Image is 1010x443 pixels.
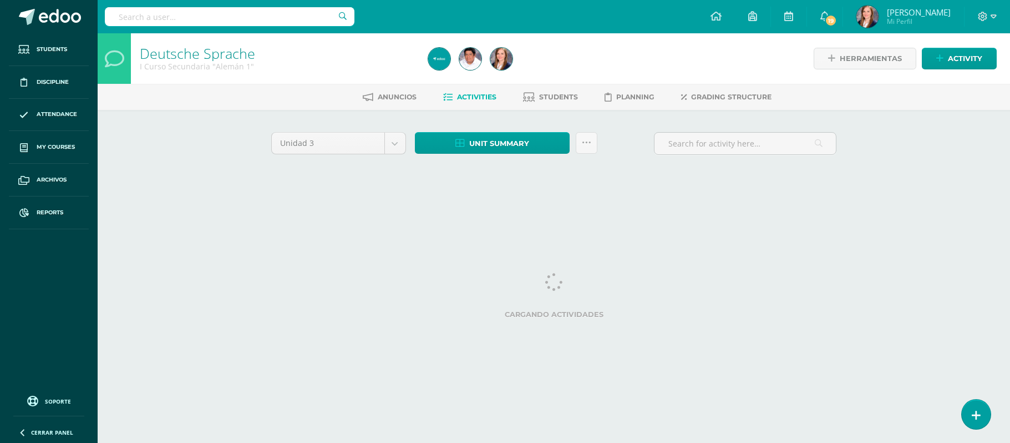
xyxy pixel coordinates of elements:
[271,310,837,319] label: Cargando actividades
[856,6,879,28] img: 30b41a60147bfd045cc6c38be83b16e6.png
[948,48,982,69] span: Activity
[457,93,496,101] span: Activities
[814,48,916,69] a: Herramientas
[280,133,376,154] span: Unidad 3
[378,93,417,101] span: Anuncios
[272,133,405,154] a: Unidad 3
[539,93,578,101] span: Students
[37,45,67,54] span: Students
[9,197,89,229] a: Reports
[9,66,89,99] a: Discipline
[691,93,772,101] span: Grading structure
[37,143,75,152] span: My courses
[37,175,67,184] span: Archivos
[459,48,481,70] img: 211e6c3b210dcb44a47f17c329106ef5.png
[654,133,836,154] input: Search for activity here…
[469,133,529,154] span: Unit summary
[840,48,902,69] span: Herramientas
[443,88,496,106] a: Activities
[415,132,570,154] a: Unit summary
[9,131,89,164] a: My courses
[13,393,84,408] a: Soporte
[9,33,89,66] a: Students
[140,44,255,63] a: Deutsche Sprache
[9,164,89,197] a: Archivos
[616,93,654,101] span: Planning
[9,99,89,132] a: Attendance
[887,7,951,18] span: [PERSON_NAME]
[605,88,654,106] a: Planning
[887,17,951,26] span: Mi Perfil
[140,46,415,61] h1: Deutsche Sprache
[428,48,450,70] img: c42465e0b3b534b01a32bdd99c66b944.png
[37,110,77,119] span: Attendance
[105,7,354,26] input: Search a user…
[490,48,512,70] img: 30b41a60147bfd045cc6c38be83b16e6.png
[922,48,997,69] a: Activity
[31,429,73,436] span: Cerrar panel
[825,14,837,27] span: 19
[681,88,772,106] a: Grading structure
[363,88,417,106] a: Anuncios
[45,397,71,405] span: Soporte
[37,208,63,217] span: Reports
[37,78,69,87] span: Discipline
[523,88,578,106] a: Students
[140,61,415,72] div: I Curso Secundaria 'Alemán 1'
